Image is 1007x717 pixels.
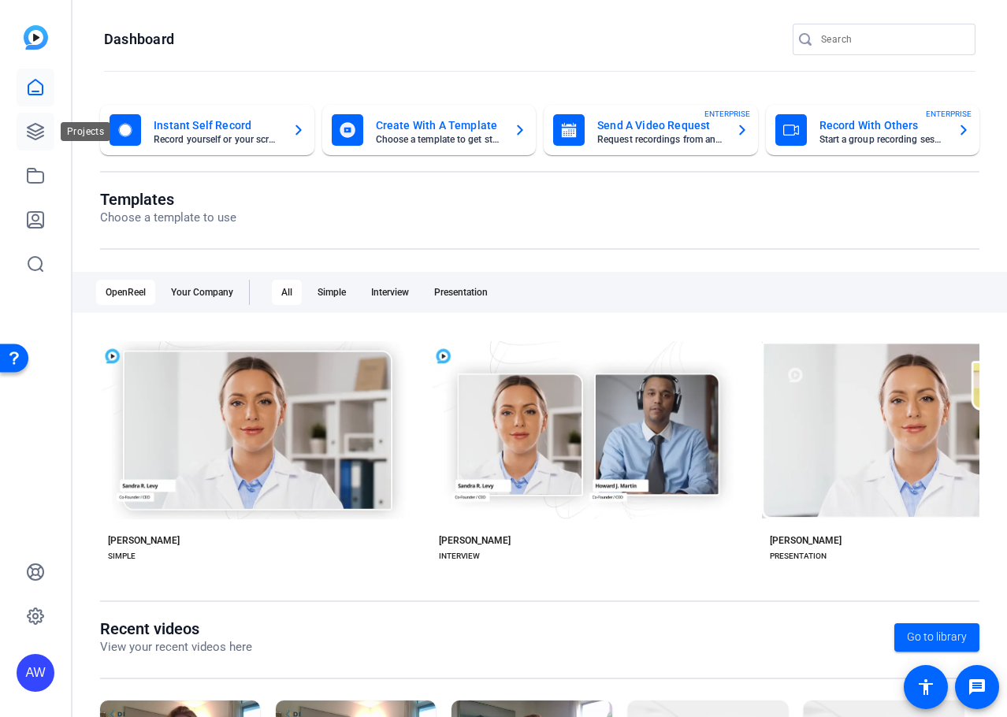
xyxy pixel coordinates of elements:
mat-icon: message [968,678,987,697]
div: SIMPLE [108,550,136,563]
div: Presentation [425,280,497,305]
p: View your recent videos here [100,638,252,656]
div: Simple [308,280,355,305]
mat-card-subtitle: Choose a template to get started [376,135,502,144]
div: OpenReel [96,280,155,305]
div: PRESENTATION [770,550,827,563]
div: [PERSON_NAME] [770,534,842,547]
img: blue-gradient.svg [24,25,48,50]
div: [PERSON_NAME] [439,534,511,547]
button: Create With A TemplateChoose a template to get started [322,105,537,155]
a: Go to library [894,623,979,652]
input: Search [821,30,963,49]
mat-icon: accessibility [916,678,935,697]
div: INTERVIEW [439,550,480,563]
div: Interview [362,280,418,305]
h1: Templates [100,190,236,209]
div: AW [17,654,54,692]
mat-card-subtitle: Request recordings from anyone, anywhere [597,135,723,144]
div: Your Company [162,280,243,305]
span: ENTERPRISE [704,108,750,120]
button: Record With OthersStart a group recording sessionENTERPRISE [766,105,980,155]
button: Instant Self RecordRecord yourself or your screen [100,105,314,155]
div: All [272,280,302,305]
div: Projects [61,122,110,141]
span: Go to library [907,629,967,645]
mat-card-subtitle: Record yourself or your screen [154,135,280,144]
mat-card-title: Create With A Template [376,116,502,135]
mat-card-title: Instant Self Record [154,116,280,135]
span: ENTERPRISE [926,108,972,120]
mat-card-title: Record With Others [819,116,946,135]
button: Send A Video RequestRequest recordings from anyone, anywhereENTERPRISE [544,105,758,155]
h1: Dashboard [104,30,174,49]
div: [PERSON_NAME] [108,534,180,547]
p: Choose a template to use [100,209,236,227]
mat-card-title: Send A Video Request [597,116,723,135]
h1: Recent videos [100,619,252,638]
mat-card-subtitle: Start a group recording session [819,135,946,144]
